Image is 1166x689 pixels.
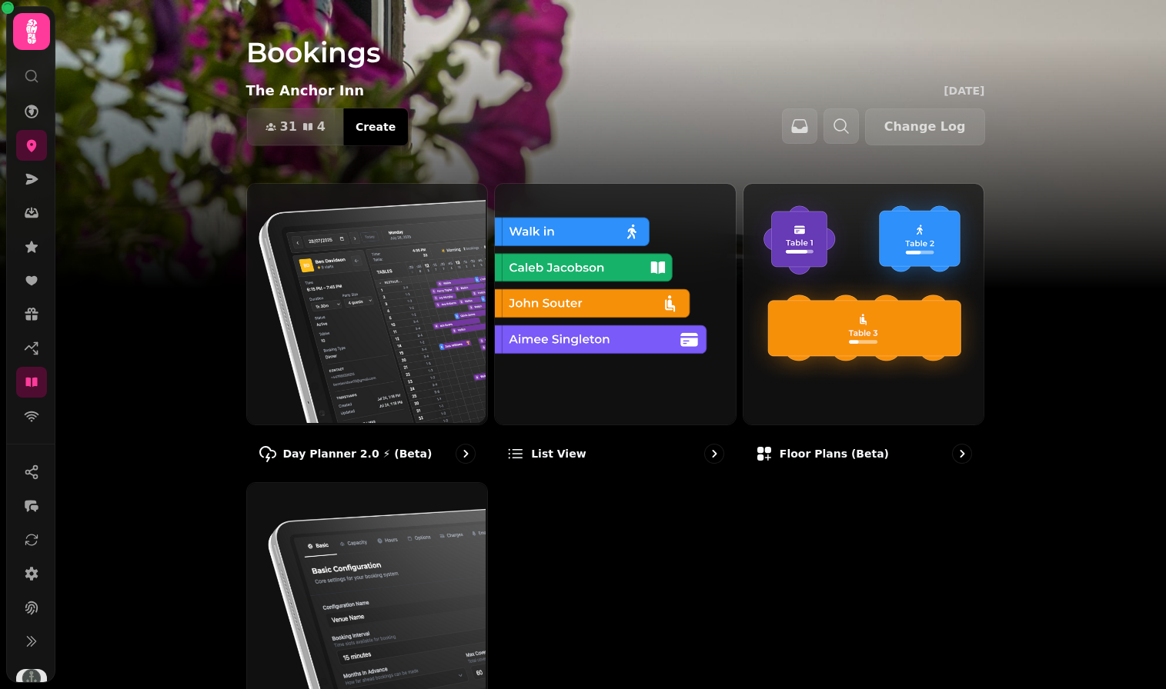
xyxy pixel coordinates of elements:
img: Day Planner 2.0 ⚡ (Beta) [246,182,486,423]
p: Floor Plans (beta) [780,446,889,461]
p: Day Planner 2.0 ⚡ (Beta) [283,446,433,461]
p: [DATE] [944,83,984,98]
svg: go to [458,446,473,461]
svg: go to [954,446,970,461]
img: Floor Plans (beta) [742,182,983,423]
span: 4 [317,121,326,133]
img: List view [493,182,734,423]
span: Create [356,121,396,132]
span: 31 [280,121,297,133]
a: Day Planner 2.0 ⚡ (Beta)Day Planner 2.0 ⚡ (Beta) [246,183,489,476]
button: Change Log [865,108,985,145]
a: List viewList view [494,183,737,476]
span: Change Log [884,121,966,133]
p: The Anchor Inn [246,80,365,102]
p: List view [531,446,586,461]
button: Create [343,108,408,145]
button: 314 [247,108,344,145]
a: Floor Plans (beta)Floor Plans (beta) [743,183,985,476]
svg: go to [707,446,722,461]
